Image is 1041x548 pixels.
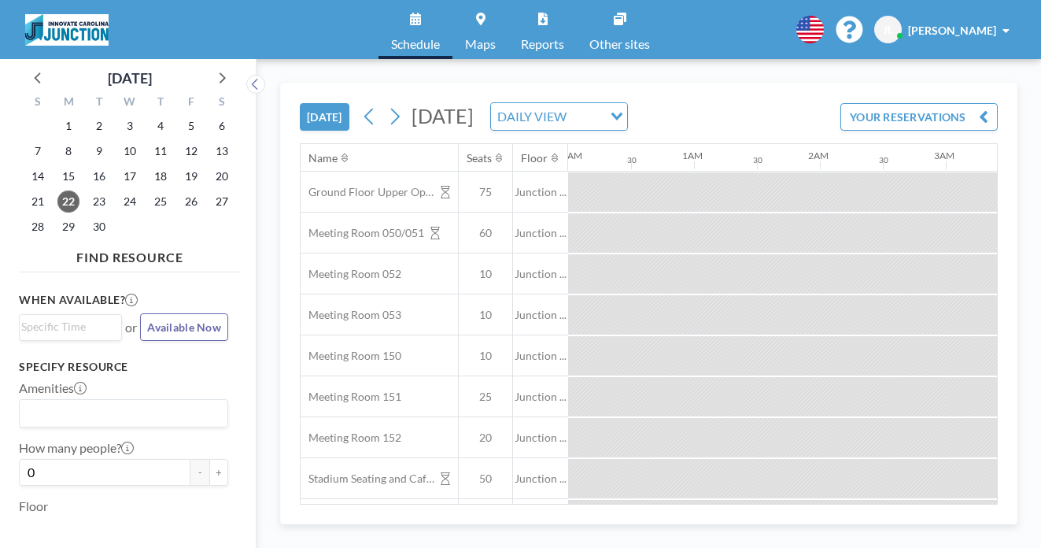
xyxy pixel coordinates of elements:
span: Meeting Room 151 [301,390,401,404]
span: Thursday, September 11, 2025 [150,140,172,162]
span: DAILY VIEW [494,106,570,127]
div: [DATE] [108,67,152,89]
span: Reports [521,38,564,50]
div: S [23,93,54,113]
span: Junction ... [513,226,568,240]
div: 30 [753,155,762,165]
span: Saturday, September 20, 2025 [211,165,233,187]
span: Friday, September 5, 2025 [180,115,202,137]
label: Amenities [19,380,87,396]
span: Thursday, September 18, 2025 [150,165,172,187]
button: - [190,459,209,486]
label: How many people? [19,440,134,456]
span: 60 [459,226,512,240]
input: Search for option [21,403,219,424]
span: Monday, September 8, 2025 [57,140,79,162]
button: Available Now [140,313,228,341]
span: Available Now [147,320,221,334]
span: Monday, September 15, 2025 [57,165,79,187]
span: Tuesday, September 30, 2025 [88,216,110,238]
button: [DATE] [300,103,349,131]
div: Name [308,151,338,165]
span: 50 [459,472,512,486]
span: Friday, September 19, 2025 [180,165,202,187]
span: Other sites [589,38,650,50]
span: Junction ... [513,349,568,363]
span: Tuesday, September 9, 2025 [88,140,110,162]
span: Ground Floor Upper Open Area [301,185,434,199]
span: Tuesday, September 2, 2025 [88,115,110,137]
span: Junction ... [513,185,568,199]
img: organization-logo [25,14,109,46]
span: Maps [465,38,496,50]
div: 30 [879,155,888,165]
span: Sunday, September 28, 2025 [27,216,49,238]
span: Junction ... [513,390,568,404]
span: Tuesday, September 23, 2025 [88,191,110,213]
span: Monday, September 29, 2025 [57,216,79,238]
span: Saturday, September 6, 2025 [211,115,233,137]
input: Search for option [21,318,113,335]
span: 20 [459,431,512,445]
button: YOUR RESERVATIONS [840,103,998,131]
h3: Specify resource [19,360,228,374]
span: Wednesday, September 17, 2025 [119,165,141,187]
div: 2AM [808,150,829,161]
span: 75 [459,185,512,199]
div: W [115,93,146,113]
div: T [145,93,175,113]
span: Monday, September 22, 2025 [57,191,79,213]
span: Tuesday, September 16, 2025 [88,165,110,187]
span: Junction ... [513,431,568,445]
div: F [175,93,206,113]
div: Search for option [491,103,627,130]
span: Stadium Seating and Cafe area [301,472,434,486]
div: Search for option [20,315,121,339]
div: S [206,93,237,113]
span: Junction ... [513,472,568,486]
div: T [84,93,115,113]
span: Schedule [391,38,440,50]
span: Junction ... [513,308,568,322]
span: Sunday, September 21, 2025 [27,191,49,213]
span: Sunday, September 7, 2025 [27,140,49,162]
span: Monday, September 1, 2025 [57,115,79,137]
div: Floor [521,151,548,165]
span: Thursday, September 4, 2025 [150,115,172,137]
input: Search for option [571,106,601,127]
span: Friday, September 12, 2025 [180,140,202,162]
div: 3AM [934,150,954,161]
span: Junction ... [513,267,568,281]
span: Meeting Room 053 [301,308,401,322]
span: Meeting Room 050/051 [301,226,424,240]
span: or [125,320,137,335]
span: [PERSON_NAME] [908,24,996,37]
span: 10 [459,308,512,322]
span: Wednesday, September 3, 2025 [119,115,141,137]
h4: FIND RESOURCE [19,243,241,265]
span: Meeting Room 152 [301,431,401,445]
div: M [54,93,84,113]
span: JL [883,23,893,37]
span: [DATE] [412,104,474,128]
div: 30 [627,155,637,165]
span: 10 [459,267,512,281]
span: Thursday, September 25, 2025 [150,191,172,213]
span: Saturday, September 13, 2025 [211,140,233,162]
label: Floor [19,498,48,514]
span: 10 [459,349,512,363]
div: 12AM [556,150,582,161]
span: 25 [459,390,512,404]
span: Saturday, September 27, 2025 [211,191,233,213]
span: Wednesday, September 24, 2025 [119,191,141,213]
div: Seats [467,151,492,165]
div: 1AM [682,150,703,161]
span: Sunday, September 14, 2025 [27,165,49,187]
span: Meeting Room 150 [301,349,401,363]
span: Friday, September 26, 2025 [180,191,202,213]
span: Meeting Room 052 [301,267,401,281]
div: Search for option [20,400,227,427]
button: + [209,459,228,486]
span: Wednesday, September 10, 2025 [119,140,141,162]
